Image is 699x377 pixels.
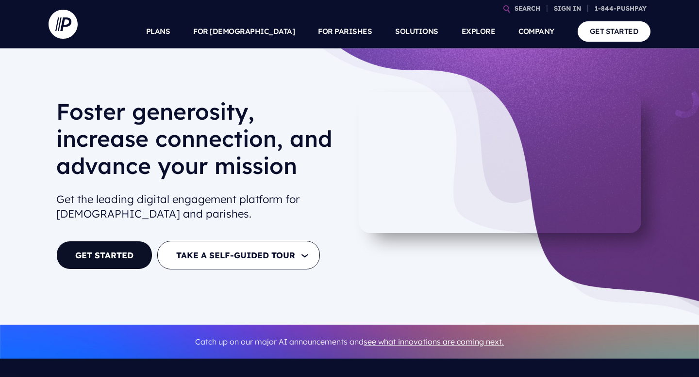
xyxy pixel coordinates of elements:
a: COMPANY [518,15,554,48]
a: PLANS [146,15,170,48]
h1: Foster generosity, increase connection, and advance your mission [56,98,342,187]
a: FOR [DEMOGRAPHIC_DATA] [193,15,295,48]
a: EXPLORE [462,15,496,48]
a: FOR PARISHES [318,15,372,48]
button: TAKE A SELF-GUIDED TOUR [157,241,320,269]
h2: Get the leading digital engagement platform for [DEMOGRAPHIC_DATA] and parishes. [56,188,342,226]
a: SOLUTIONS [395,15,438,48]
p: Catch up on our major AI announcements and [56,331,643,353]
a: see what innovations are coming next. [364,337,504,346]
a: GET STARTED [578,21,651,41]
a: GET STARTED [56,241,152,269]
